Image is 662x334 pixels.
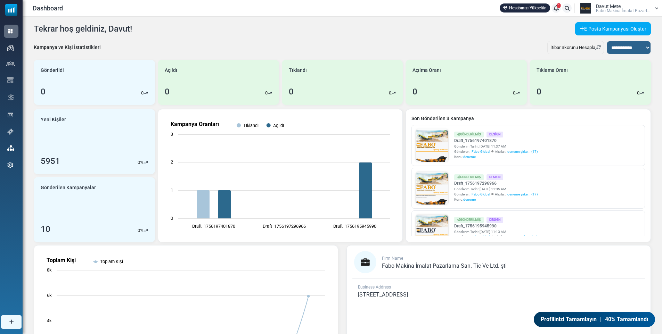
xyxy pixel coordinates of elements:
span: 1 [557,3,561,8]
span: Profilinizi Tamamlayın [538,315,597,324]
li: After Sales Service with 24/7 technical support and spare parts [17,314,236,321]
div: 0 [537,85,541,98]
span: Açılma Oranı [412,67,441,74]
li: After Sales Service with 24/7 technical support and spare parts [17,323,236,330]
span: Tıklama Oranı [537,67,568,74]
div: Design [487,132,503,137]
li: Low maintenance cost [17,300,236,307]
a: deneme şirke... (17) [507,192,538,197]
a: Yeni Kişiler 5951 0% [34,109,155,174]
strong: Discover Our Quality, Strength, and Technology. [3,160,147,167]
li: High mobility in challenging terrain conditions [17,307,236,314]
span: Fabo Maki̇na İmalat Pazarl... [596,9,650,13]
img: dashboard-icon-active.svg [7,28,14,34]
li: Hybrid technology for production with dual power [17,296,236,303]
text: Draft_1756195945990 [333,224,376,229]
div: % [138,227,148,234]
text: Draft_1756197296966 [262,224,305,229]
img: settings-icon.svg [7,162,14,168]
img: email-templates-icon.svg [7,77,14,83]
text: 3 [171,132,173,137]
img: support-icon.svg [7,128,14,135]
span: Davut Mete [596,4,621,9]
a: 1 [551,3,561,13]
span: Gönderilen Kampanyalar [41,184,96,191]
text: 1 [171,187,173,193]
a: Draft_1756195945990 [454,223,538,229]
p: FTJ Series Mobile Jaw Crushers [3,184,236,191]
a: Refresh Stats [595,45,601,50]
p: 0 [637,90,639,97]
li: Low maintenance cost [17,309,236,316]
span: Tıklandı [289,67,307,74]
div: Design [487,217,503,223]
div: Design [487,174,503,180]
a: User Logo Davut Mete Fabo Maki̇na İmalat Pazarl... [577,3,659,14]
img: workflow.svg [7,93,15,101]
text: 4k [47,318,52,323]
img: User Logo [577,3,594,14]
a: Hesabınızı Yükseltin [500,3,550,12]
img: mailsoftly_icon_blue_white.svg [5,4,17,16]
text: 2 [171,159,173,165]
div: Gönderen: Alıcılar:: [454,234,538,240]
text: Toplam Kişi [100,259,123,264]
li: Fully automatic automation system [17,293,236,300]
text: Kampanya Oranları [171,121,219,127]
li: High mobility in challenging terrain conditions [17,316,236,323]
div: Gönderen: Alıcılar:: [454,192,538,197]
div: Gönderilmiş [454,174,484,180]
span: Fabo Global [472,149,490,154]
a: Draft_1756197401870 [454,137,538,144]
li: Fully automatic automation system [17,303,236,310]
div: 0 [289,85,294,98]
p: FTJ Series Mobile Jaw Crushers [3,175,236,182]
div: 0 [41,85,46,98]
div: Konu: [454,154,538,159]
li: Jaw crusher with high-pressure, powerful crushing capacity [17,289,236,296]
div: İtibar Skorunu Hesapla [547,41,604,54]
a: Draft_1756197296966 [454,180,538,186]
strong: Discover Our Quality, Strength, and Technology. [3,169,147,176]
div: Kampanya ve Kişi İstatistikleri [34,44,101,51]
a: E-Posta Kampanyası Oluştur [575,22,651,35]
a: deneme şirke... (17) [507,149,538,154]
span: Fabo Global [472,234,490,240]
span: Fabo Global [472,192,490,197]
span: Quality is our soul [130,144,236,158]
div: 0 [165,85,170,98]
img: contacts-icon.svg [6,61,15,66]
span: Firm Name [382,256,403,261]
h4: Tekrar hoş geldiniz, Davut! [34,24,132,34]
a: Son Gönderilen 3 Kampanya [411,115,645,122]
p: 0 [389,90,391,97]
div: Gönderim Tarihi: [DATE] 11:37 AM [454,144,538,149]
p: 0 [141,90,144,97]
div: Gönderilmiş [454,217,484,223]
span: [STREET_ADDRESS] [358,291,408,298]
div: Gönderim Tarihi: [DATE] 11:13 AM [454,229,538,234]
span: Yeni Kişiler [41,116,66,123]
div: Gönderim Tarihi: [DATE] 11:35 AM [454,186,538,192]
text: Draft_1756197401870 [192,224,235,229]
div: Gönderilmiş [454,132,484,137]
div: Gönderen: Alıcılar:: [454,149,538,154]
div: Konu: [454,197,538,202]
li: Jaw crusher with high-pressure, powerful crushing capacity [17,280,236,287]
span: deneme [463,155,476,159]
a: Fabo Maki̇na İmalat Pazarlama San. Ti̇c Ve Ltd. şti̇ [382,263,507,269]
span: Business Address [358,285,391,290]
span: 40% Tamamlandı [605,315,651,324]
text: 6k [47,293,52,298]
a: deneme şirke... (17) [507,234,538,240]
